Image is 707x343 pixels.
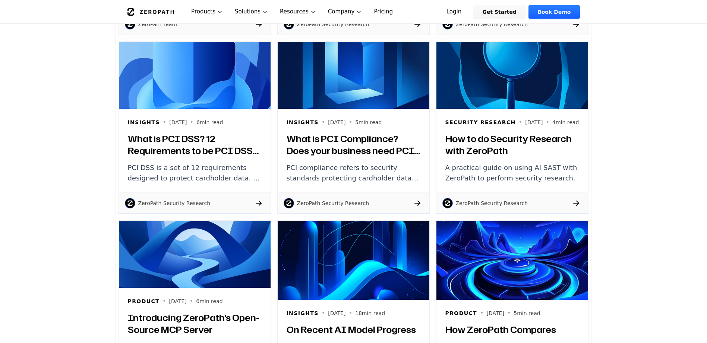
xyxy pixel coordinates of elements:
[355,309,385,317] p: 18 min read
[138,199,211,207] p: ZeroPath Security Research
[438,5,471,19] a: Login
[442,19,453,29] img: ZeroPath Security Research
[349,118,352,127] span: •
[116,38,274,217] a: What is PCI DSS? 12 Requirements to be PCI DSS CompliantInsights•[DATE]•6min readWhat is PCI DSS?...
[322,309,325,318] span: •
[445,133,579,157] h3: How to do Security Research with ZeroPath
[162,297,166,306] span: •
[297,21,369,28] p: ZeroPath Security Research
[546,118,549,127] span: •
[297,199,369,207] p: ZeroPath Security Research
[287,163,420,183] p: PCI compliance refers to security standards protecting cardholder data during transactions. It in...
[445,324,579,336] h3: How ZeroPath Compares
[169,298,187,305] p: [DATE]
[278,221,429,300] img: On Recent AI Model Progress
[196,298,222,305] p: 6 min read
[328,309,345,317] p: [DATE]
[274,38,433,217] a: What is PCI Compliance? Does your business need PCI Compliance?Insights•[DATE]•5min readWhat is P...
[278,42,429,109] img: What is PCI Compliance? Does your business need PCI Compliance?
[442,198,453,208] img: ZeroPath Security Research
[456,199,528,207] p: ZeroPath Security Research
[169,119,187,126] p: [DATE]
[287,133,420,157] h3: What is PCI Compliance? Does your business need PCI Compliance?
[445,163,579,183] p: A practical guide on using AI SAST with ZeroPath to perform security research.
[328,119,345,126] p: [DATE]
[287,324,420,336] h3: On Recent AI Model Progress
[119,42,271,109] img: What is PCI DSS? 12 Requirements to be PCI DSS Compliant
[445,119,516,126] h6: Security Research
[528,5,580,19] a: Book Demo
[128,298,160,305] h6: Product
[525,119,543,126] p: [DATE]
[433,38,592,217] a: How to do Security Research with ZeroPathSecurity Research•[DATE]•4min readHow to do Security Res...
[473,5,525,19] a: Get Started
[507,309,511,318] span: •
[190,297,193,306] span: •
[436,42,588,109] img: How to do Security Research with ZeroPath
[436,221,588,300] img: How ZeroPath Compares
[287,119,319,126] h6: Insights
[355,119,382,126] p: 5 min read
[480,309,483,318] span: •
[128,119,160,126] h6: Insights
[514,309,540,317] p: 5 min read
[128,133,262,157] h3: What is PCI DSS? 12 Requirements to be PCI DSS Compliant
[445,309,477,317] h6: Product
[487,309,504,317] p: [DATE]
[190,118,193,127] span: •
[284,198,294,208] img: ZeroPath Security Research
[125,19,135,29] img: ZeroPath Team
[287,309,319,317] h6: Insights
[552,119,579,126] p: 4 min read
[519,118,522,127] span: •
[196,119,223,126] p: 6 min read
[125,198,135,208] img: ZeroPath Security Research
[163,118,166,127] span: •
[119,221,271,288] img: Introducing ZeroPath’s Open-Source MCP Server
[456,21,528,28] p: ZeroPath Security Research
[128,163,262,183] p: PCI DSS is a set of 12 requirements designed to protect cardholder data. It covers security, netw...
[322,118,325,127] span: •
[349,309,352,318] span: •
[128,312,262,336] h3: Introducing ZeroPath’s Open-Source MCP Server
[138,21,177,28] p: ZeroPath Team
[284,19,294,29] img: ZeroPath Security Research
